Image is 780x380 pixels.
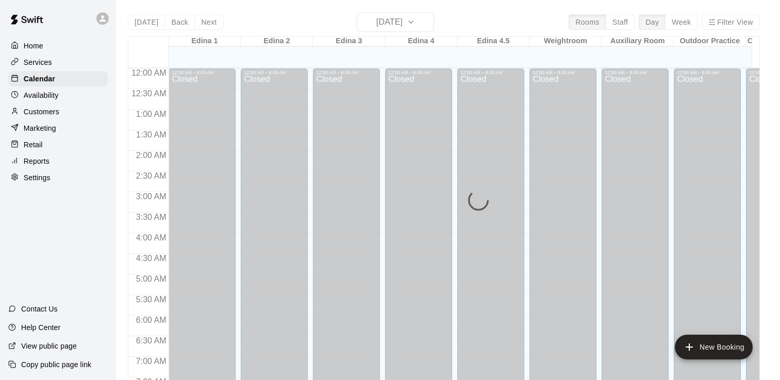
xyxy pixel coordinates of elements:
[24,57,52,67] p: Services
[21,341,77,351] p: View public page
[388,70,449,75] div: 12:00 AM – 8:00 AM
[8,71,108,87] a: Calendar
[8,55,108,70] a: Services
[24,90,59,100] p: Availability
[677,70,738,75] div: 12:00 AM – 8:00 AM
[169,37,241,46] div: Edina 1
[134,254,169,263] span: 4:30 AM
[24,156,49,166] p: Reports
[8,153,108,169] a: Reports
[134,110,169,118] span: 1:00 AM
[460,70,521,75] div: 12:00 AM – 8:00 AM
[24,107,59,117] p: Customers
[385,37,457,46] div: Edina 4
[244,70,305,75] div: 12:00 AM – 8:00 AM
[313,37,385,46] div: Edina 3
[21,359,91,370] p: Copy public page link
[24,74,55,84] p: Calendar
[129,68,169,77] span: 12:00 AM
[134,274,169,283] span: 5:00 AM
[8,170,108,185] a: Settings
[241,37,313,46] div: Edina 2
[24,140,43,150] p: Retail
[24,41,43,51] p: Home
[8,88,108,103] a: Availability
[21,322,60,333] p: Help Center
[8,120,108,136] a: Marketing
[134,295,169,304] span: 5:30 AM
[8,38,108,54] a: Home
[457,37,529,46] div: Edina 4.5
[21,304,58,314] p: Contact Us
[8,104,108,119] a: Customers
[134,151,169,160] span: 2:00 AM
[129,89,169,98] span: 12:30 AM
[533,70,593,75] div: 12:00 AM – 8:00 AM
[605,70,666,75] div: 12:00 AM – 8:00 AM
[8,137,108,152] a: Retail
[134,357,169,366] span: 7:00 AM
[134,233,169,242] span: 4:00 AM
[602,37,674,46] div: Auxiliary Room
[134,336,169,345] span: 6:30 AM
[316,70,377,75] div: 12:00 AM – 8:00 AM
[24,172,51,183] p: Settings
[134,192,169,201] span: 3:00 AM
[674,37,746,46] div: Outdoor Practice
[529,37,602,46] div: Weightroom
[134,316,169,324] span: 6:00 AM
[134,171,169,180] span: 2:30 AM
[172,70,233,75] div: 12:00 AM – 8:00 AM
[134,213,169,221] span: 3:30 AM
[24,123,56,133] p: Marketing
[675,335,753,359] button: add
[134,130,169,139] span: 1:30 AM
